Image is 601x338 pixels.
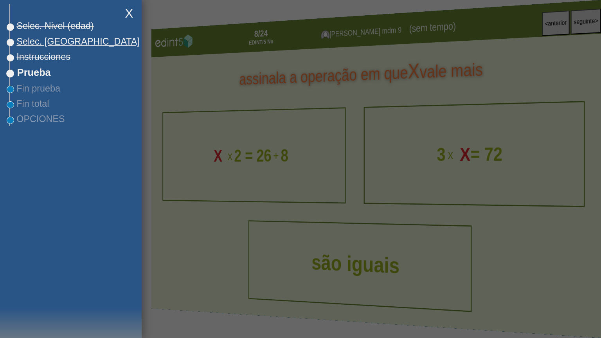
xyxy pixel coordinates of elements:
[10,67,51,78] span: Prueba
[10,83,60,94] span: Fin prueba
[10,52,70,62] span: Instrucciones
[10,36,140,47] span: Selec. [GEOGRAPHIC_DATA]
[10,99,49,109] span: Fin total
[10,114,65,124] span: OPCIONES
[10,21,94,31] span: Selec. Nivel (edad)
